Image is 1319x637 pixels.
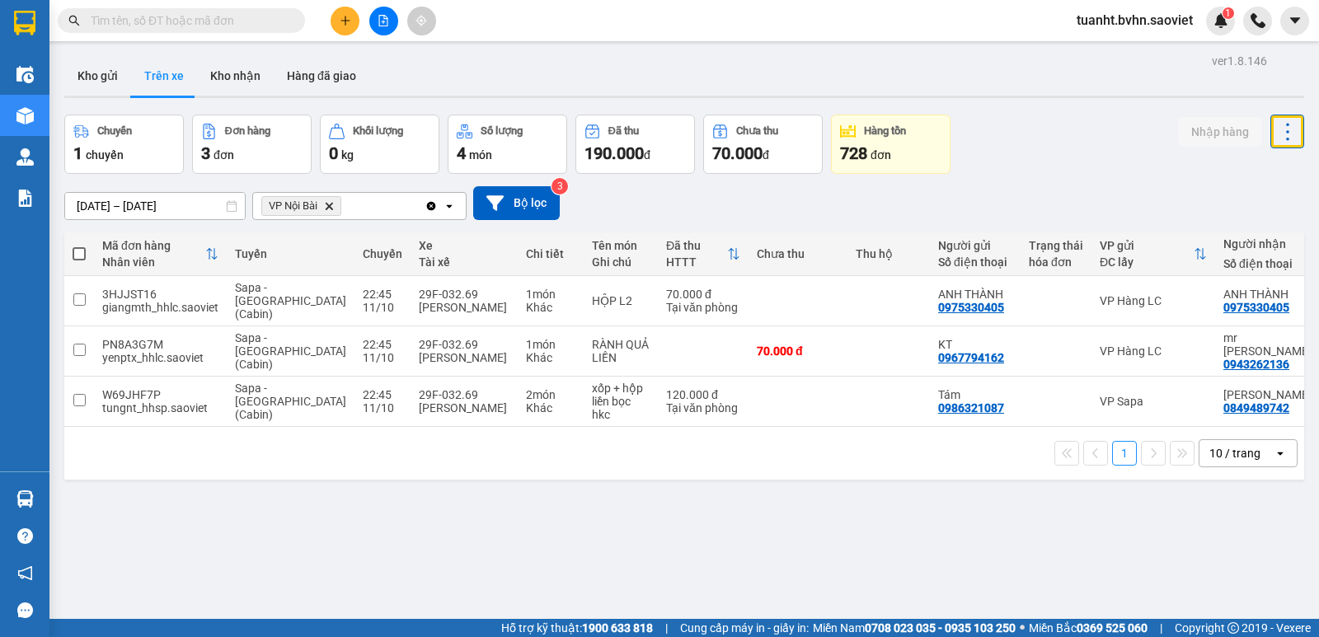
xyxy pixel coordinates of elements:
button: Bộ lọc [473,186,560,220]
div: Đơn hàng [225,125,270,137]
button: Kho gửi [64,56,131,96]
div: 70.000 đ [757,344,839,358]
strong: 0369 525 060 [1077,621,1148,635]
span: 3 [201,143,210,163]
button: Số lượng4món [448,115,567,174]
svg: Delete [324,201,334,211]
span: notification [17,565,33,581]
img: phone-icon [1251,13,1265,28]
button: Đơn hàng3đơn [192,115,312,174]
div: hkc [592,408,650,421]
button: Chưa thu70.000đ [703,115,823,174]
th: Toggle SortBy [1091,232,1215,276]
div: 22:45 [363,388,402,401]
div: 70.000 đ [666,288,740,301]
div: Ghi chú [592,255,650,269]
span: 728 [840,143,867,163]
span: kg [341,148,354,162]
img: warehouse-icon [16,148,34,166]
div: Chưa thu [757,247,839,260]
div: Khác [526,351,575,364]
div: Hàng tồn [864,125,906,137]
button: Đã thu190.000đ [575,115,695,174]
div: VP gửi [1100,239,1194,252]
span: 70.000 [712,143,763,163]
button: plus [331,7,359,35]
span: 1 [73,143,82,163]
button: caret-down [1280,7,1309,35]
img: warehouse-icon [16,107,34,124]
div: Trạng thái [1029,239,1083,252]
div: VP Hàng LC [1100,294,1207,307]
span: Sapa - [GEOGRAPHIC_DATA] (Cabin) [235,281,346,321]
div: mr tạo [1223,331,1312,358]
div: 0975330405 [938,301,1004,314]
span: Cung cấp máy in - giấy in: [680,619,809,637]
sup: 1 [1223,7,1234,19]
div: Thu hộ [856,247,922,260]
span: món [469,148,492,162]
div: 0943262136 [1223,358,1289,371]
span: ⚪️ [1020,625,1025,631]
span: VP Nội Bài, close by backspace [261,196,341,216]
img: icon-new-feature [1213,13,1228,28]
div: Tám [938,388,1012,401]
div: ver 1.8.146 [1212,52,1267,70]
div: 11/10 [363,351,402,364]
div: 22:45 [363,288,402,301]
div: PN8A3G7M [102,338,218,351]
div: Tuyến [235,247,346,260]
div: yenptx_hhlc.saoviet [102,351,218,364]
div: Số điện thoại [1223,257,1312,270]
div: 11/10 [363,401,402,415]
div: xốp + hộp liền bọc [592,382,650,408]
img: warehouse-icon [16,66,34,83]
div: 2 món [526,388,575,401]
div: Chuyến [97,125,132,137]
div: 29F-032.69 [419,288,509,301]
div: Tại văn phòng [666,401,740,415]
div: RÀNH QUẢ LIỀN [592,338,650,364]
button: aim [407,7,436,35]
button: file-add [369,7,398,35]
span: tuanht.bvhn.saoviet [1063,10,1206,30]
div: 10 / trang [1209,445,1260,461]
div: Đã thu [666,239,727,252]
div: 29F-032.69 [419,338,509,351]
span: đ [644,148,650,162]
span: 4 [457,143,466,163]
img: solution-icon [16,190,34,207]
span: đơn [214,148,234,162]
span: file-add [378,15,389,26]
span: | [1160,619,1162,637]
div: Nhân viên [102,255,205,269]
div: hóa đơn [1029,255,1083,269]
div: VP Sapa [1100,395,1207,408]
div: Tại văn phòng [666,301,740,314]
div: Xe [419,239,509,252]
span: Sapa - [GEOGRAPHIC_DATA] (Cabin) [235,331,346,371]
img: warehouse-icon [16,490,34,508]
div: tungnt_hhsp.saoviet [102,401,218,415]
span: search [68,15,80,26]
div: [PERSON_NAME] [419,351,509,364]
span: VP Nội Bài [269,199,317,213]
img: logo-vxr [14,11,35,35]
strong: 0708 023 035 - 0935 103 250 [865,621,1016,635]
span: Miền Nam [813,619,1016,637]
div: HỘP L2 [592,294,650,307]
button: Khối lượng0kg [320,115,439,174]
div: Thanh Ngân [1223,388,1312,401]
div: 0975330405 [1223,301,1289,314]
div: 120.000 đ [666,388,740,401]
div: 22:45 [363,338,402,351]
div: Tên món [592,239,650,252]
div: Người nhận [1223,237,1312,251]
div: 3HJJST16 [102,288,218,301]
div: ANH THÀNH [1223,288,1312,301]
sup: 3 [552,178,568,194]
div: 11/10 [363,301,402,314]
div: Khác [526,301,575,314]
div: giangmth_hhlc.saoviet [102,301,218,314]
input: Select a date range. [65,193,245,219]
